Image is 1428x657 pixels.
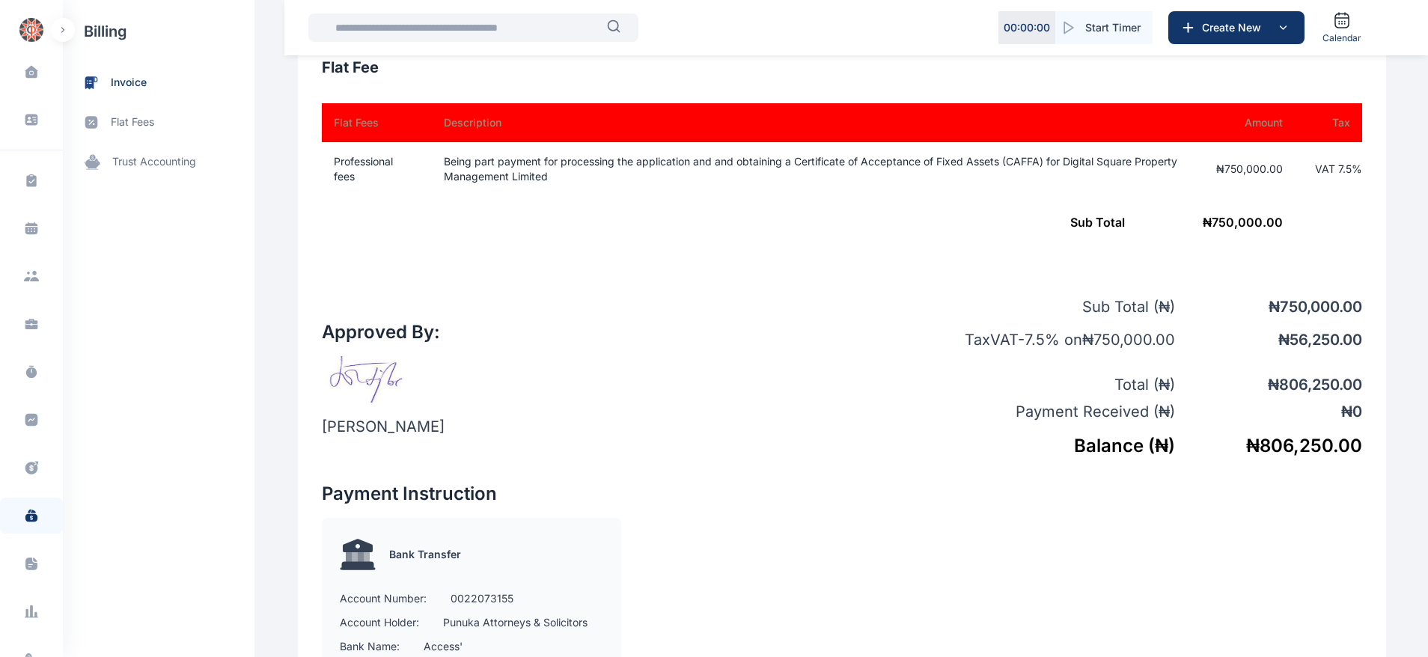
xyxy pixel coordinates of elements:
p: Tax VAT - 7.5 % on ₦ 750,000.00 [913,329,1175,350]
span: invoice [111,75,147,91]
td: VAT 7.5 % [1295,142,1362,196]
p: Account Holder: [340,615,419,630]
span: Start Timer [1085,20,1141,35]
p: [PERSON_NAME] [322,416,445,437]
a: trust accounting [63,142,254,182]
span: trust accounting [112,154,196,170]
h3: Flat Fee [322,55,1362,79]
p: ₦ 56,250.00 [1175,329,1362,350]
a: invoice [63,63,254,103]
th: Description [426,103,1204,142]
td: Being part payment for processing the application and and obtaining a Certificate of Acceptance o... [426,142,1204,196]
p: 0022073155 [451,591,513,606]
span: Sub Total [1070,215,1125,230]
p: ₦ 750,000.00 [1175,296,1362,317]
span: Create New [1196,20,1274,35]
p: Account Number: [340,591,427,606]
a: flat fees [63,103,254,142]
h5: ₦ 806,250.00 [1175,434,1362,458]
h2: Approved By: [322,320,445,344]
h5: Balance ( ₦ ) [913,434,1175,458]
button: Start Timer [1055,11,1153,44]
p: Payment Received ( ₦ ) [913,401,1175,422]
button: Create New [1168,11,1305,44]
a: Calendar [1316,5,1367,50]
span: flat fees [111,114,154,130]
p: 00 : 00 : 00 [1004,20,1050,35]
p: Bank Name: [340,639,400,654]
p: Access' [424,639,463,654]
img: signature [322,356,418,404]
th: Tax [1295,103,1362,142]
th: Flat Fees [322,103,426,142]
td: ₦750,000.00 [1204,142,1295,196]
p: Sub Total ( ₦ ) [913,296,1175,317]
td: ₦ 750,000.00 [322,196,1295,248]
th: Amount [1204,103,1295,142]
p: ₦ 806,250.00 [1175,374,1362,395]
p: ₦ 0 [1175,401,1362,422]
h2: Payment Instruction [322,482,842,506]
p: Bank Transfer [389,547,461,562]
p: Punuka Attorneys & Solicitors [443,615,588,630]
span: Calendar [1322,32,1361,44]
p: Total ( ₦ ) [913,374,1175,395]
td: Professional fees [322,142,426,196]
